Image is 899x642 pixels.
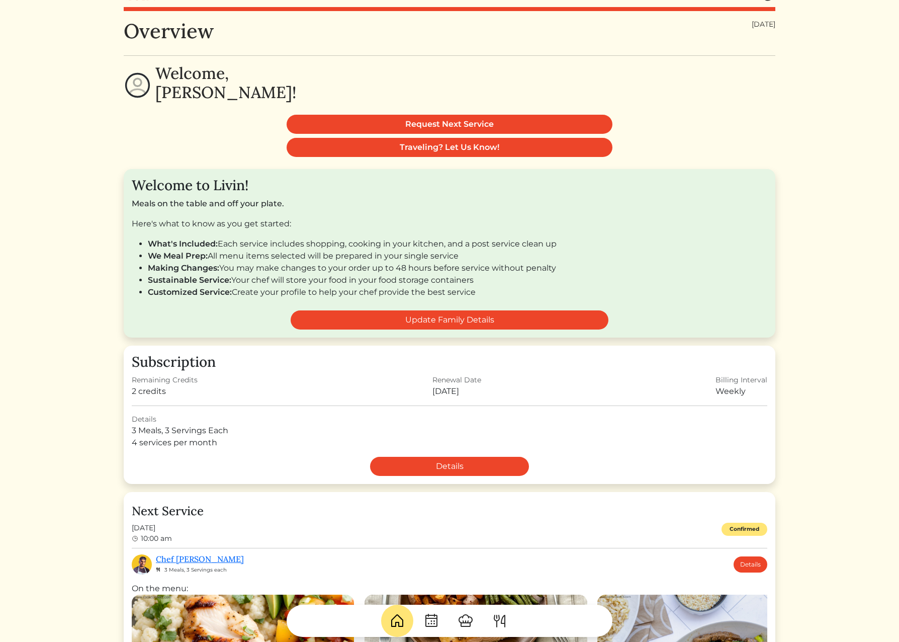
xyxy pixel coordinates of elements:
[132,535,139,542] img: clock-b05ee3d0f9935d60bc54650fc25b6257a00041fd3bdc39e3e98414568feee22d.svg
[155,64,296,103] h2: Welcome, [PERSON_NAME]!
[148,262,767,274] li: You may make changes to your order up to 48 hours before service without penalty
[722,523,767,536] div: Confirmed
[124,71,151,99] img: profile-circle-6dcd711754eaac681cb4e5fa6e5947ecf152da99a3a386d1f417117c42b37ef2.svg
[432,375,481,385] div: Renewal Date
[148,250,767,262] li: All menu items selected will be prepared in your single service
[132,375,198,385] div: Remaining Credits
[156,554,244,564] a: Chef [PERSON_NAME]
[148,287,232,297] span: Customized Service:
[715,375,767,385] div: Billing Interval
[370,457,529,476] a: Details
[291,310,608,330] a: Update Family Details
[132,198,767,210] p: Meals on the table and off your plate.
[132,425,767,437] div: 3 Meals, 3 Servings Each
[141,534,172,543] span: 10:00 am
[124,19,214,43] h1: Overview
[132,437,767,449] div: 4 services per month
[132,523,172,533] span: [DATE]
[148,275,231,285] span: Sustainable Service:
[734,556,767,573] a: Details
[458,613,474,629] img: ChefHat-a374fb509e4f37eb0702ca99f5f64f3b6956810f32a249b33092029f8484b388.svg
[132,554,152,575] img: 825a8dd3fd5f1f1a6631ae666a092802
[132,218,767,230] p: Here's what to know as you get started:
[132,177,767,194] h3: Welcome to Livin!
[132,504,767,519] h4: Next Service
[287,138,612,157] a: Traveling? Let Us Know!
[148,251,208,261] span: We Meal Prep:
[132,385,198,397] div: 2 credits
[492,613,508,629] img: ForkKnife-55491504ffdb50bab0c1e09e7649658475375261d09fd45db06cec23bce548bf.svg
[156,567,160,572] img: fork_knife_small-8e8c56121c6ac9ad617f7f0151facf9cb574b427d2b27dceffcaf97382ddc7e7.svg
[287,115,612,134] a: Request Next Service
[423,613,439,629] img: CalendarDots-5bcf9d9080389f2a281d69619e1c85352834be518fbc73d9501aef674afc0d57.svg
[752,19,775,30] div: [DATE]
[148,286,767,298] li: Create your profile to help your chef provide the best service
[432,385,481,397] div: [DATE]
[148,263,219,273] span: Making Changes:
[389,613,405,629] img: House-9bf13187bcbb5817f509fe5e7408150f90897510c4275e13d0d5fca38e0b5951.svg
[132,354,767,371] h3: Subscription
[164,567,227,573] span: 3 Meals, 3 Servings each
[148,274,767,286] li: Your chef will store your food in your food storage containers
[132,414,767,425] div: Details
[148,238,767,250] li: Each service includes shopping, cooking in your kitchen, and a post service clean up
[148,239,218,249] span: What's Included:
[715,385,767,397] div: Weekly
